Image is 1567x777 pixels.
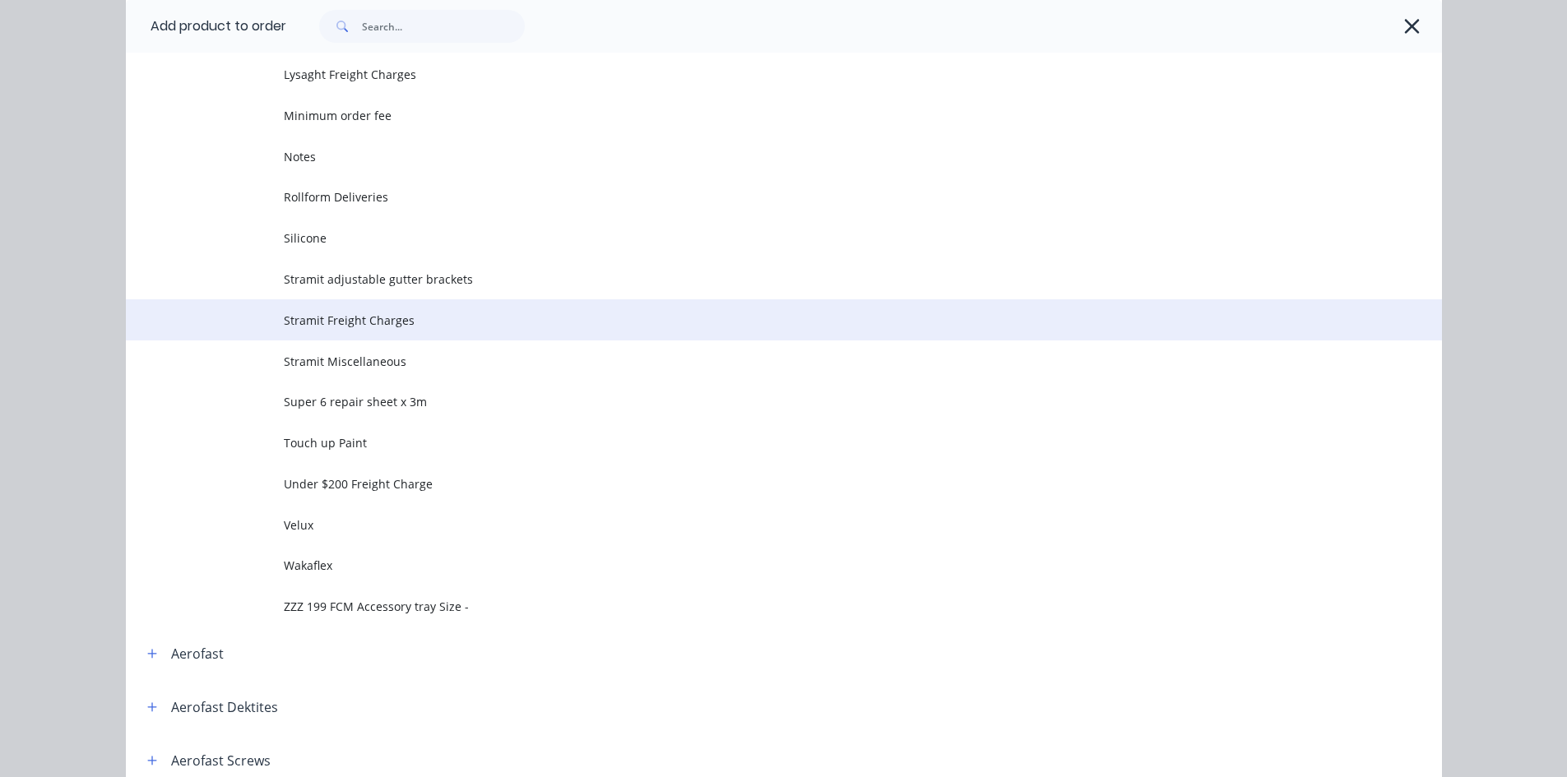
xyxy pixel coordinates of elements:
div: Aerofast Dektites [171,697,278,717]
span: Super 6 repair sheet x 3m [284,393,1210,410]
span: Lysaght Freight Charges [284,66,1210,83]
div: Aerofast Screws [171,751,271,770]
span: Stramit Miscellaneous [284,353,1210,370]
span: Silicone [284,229,1210,247]
span: Touch up Paint [284,434,1210,451]
span: Under $200 Freight Charge [284,475,1210,493]
span: Rollform Deliveries [284,188,1210,206]
div: Aerofast [171,644,224,664]
span: Wakaflex [284,557,1210,574]
span: Velux [284,516,1210,534]
span: Minimum order fee [284,107,1210,124]
span: ZZZ 199 FCM Accessory tray Size - [284,598,1210,615]
input: Search... [362,10,525,43]
span: Stramit Freight Charges [284,312,1210,329]
span: Notes [284,148,1210,165]
span: Stramit adjustable gutter brackets [284,271,1210,288]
